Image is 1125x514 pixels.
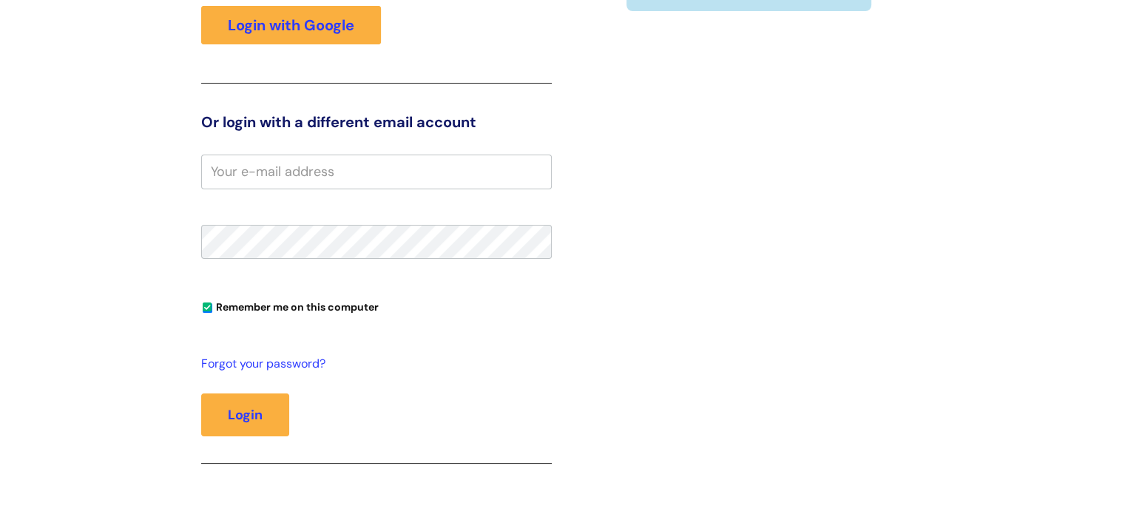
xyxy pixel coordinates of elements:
h3: Or login with a different email account [201,113,552,131]
button: Login [201,393,289,436]
input: Your e-mail address [201,155,552,189]
label: Remember me on this computer [201,297,379,314]
a: Login with Google [201,6,381,44]
a: Forgot your password? [201,354,544,375]
div: You can uncheck this option if you're logging in from a shared device [201,294,552,318]
input: Remember me on this computer [203,303,212,313]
